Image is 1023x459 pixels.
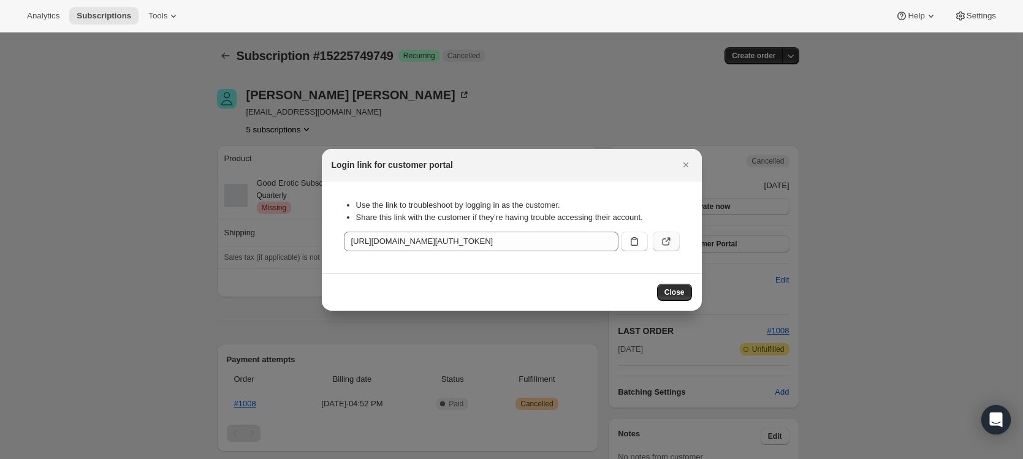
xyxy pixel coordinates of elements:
button: Analytics [20,7,67,25]
span: Analytics [27,11,59,21]
button: Help [888,7,944,25]
button: Settings [947,7,1003,25]
span: Close [664,287,685,297]
button: Close [657,284,692,301]
span: Help [908,11,924,21]
button: Close [677,156,694,173]
span: Tools [148,11,167,21]
span: Subscriptions [77,11,131,21]
button: Tools [141,7,187,25]
li: Share this link with the customer if they’re having trouble accessing their account. [356,211,680,224]
h2: Login link for customer portal [332,159,453,171]
button: Subscriptions [69,7,139,25]
li: Use the link to troubleshoot by logging in as the customer. [356,199,680,211]
span: Settings [967,11,996,21]
div: Open Intercom Messenger [981,405,1011,434]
